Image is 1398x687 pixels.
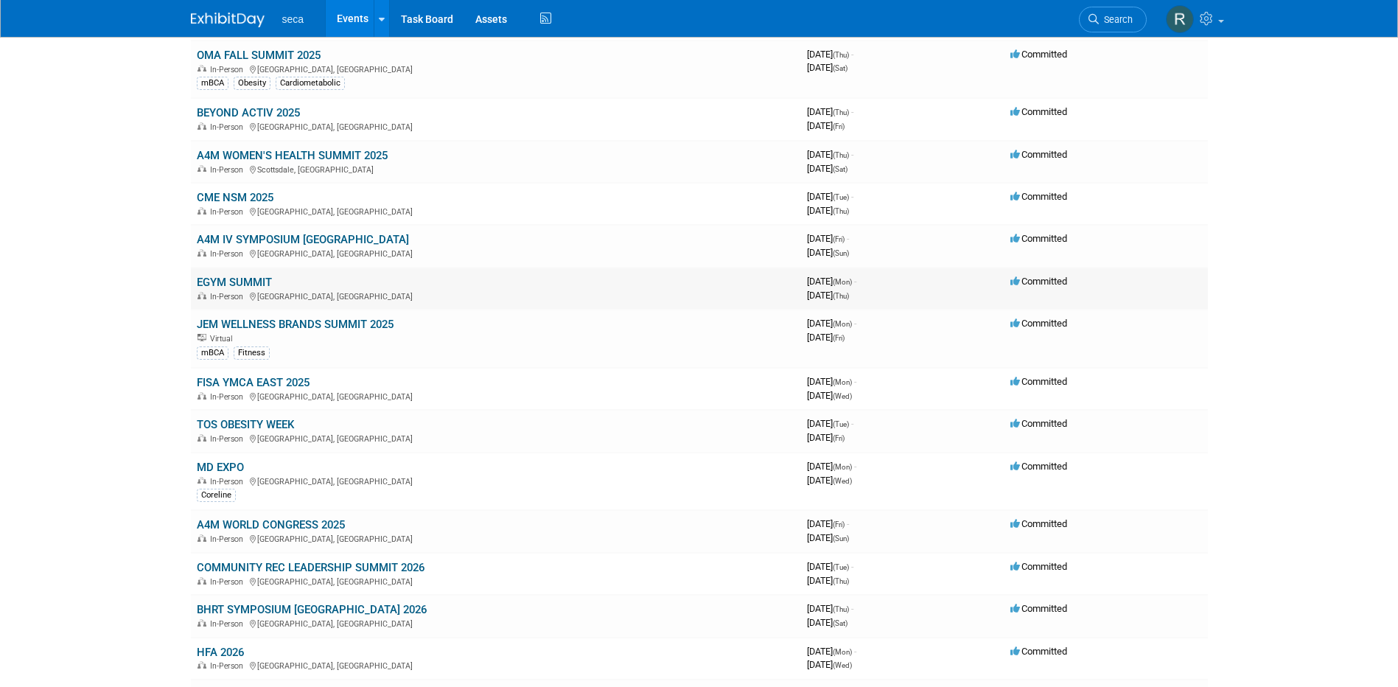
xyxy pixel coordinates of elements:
span: [DATE] [807,332,845,343]
div: [GEOGRAPHIC_DATA], [GEOGRAPHIC_DATA] [197,432,795,444]
span: [DATE] [807,418,853,429]
span: [DATE] [807,518,849,529]
img: In-Person Event [198,619,206,627]
span: - [854,276,856,287]
span: [DATE] [807,646,856,657]
span: (Tue) [833,563,849,571]
img: Rachel Jordan [1166,5,1194,33]
div: [GEOGRAPHIC_DATA], [GEOGRAPHIC_DATA] [197,205,795,217]
span: In-Person [210,249,248,259]
span: Committed [1010,233,1067,244]
img: Virtual Event [198,334,206,341]
span: Committed [1010,49,1067,60]
span: [DATE] [807,163,847,174]
span: Search [1099,14,1133,25]
span: (Fri) [833,334,845,342]
span: [DATE] [807,49,853,60]
a: Search [1079,7,1147,32]
a: OMA FALL SUMMIT 2025 [197,49,321,62]
span: In-Person [210,292,248,301]
span: [DATE] [807,149,853,160]
span: - [851,418,853,429]
img: In-Person Event [198,534,206,542]
span: (Thu) [833,605,849,613]
img: In-Person Event [198,122,206,130]
span: Committed [1010,149,1067,160]
span: [DATE] [807,318,856,329]
span: (Thu) [833,51,849,59]
span: (Fri) [833,520,845,529]
span: (Sun) [833,534,849,543]
span: (Tue) [833,420,849,428]
a: EGYM SUMMIT [197,276,272,289]
span: [DATE] [807,561,853,572]
div: [GEOGRAPHIC_DATA], [GEOGRAPHIC_DATA] [197,290,795,301]
span: In-Person [210,534,248,544]
span: (Fri) [833,434,845,442]
span: [DATE] [807,475,852,486]
span: Committed [1010,461,1067,472]
span: (Mon) [833,320,852,328]
span: In-Person [210,122,248,132]
img: In-Person Event [198,434,206,442]
span: [DATE] [807,276,856,287]
div: mBCA [197,346,228,360]
a: MD EXPO [197,461,244,474]
div: [GEOGRAPHIC_DATA], [GEOGRAPHIC_DATA] [197,575,795,587]
span: In-Person [210,477,248,487]
div: Obesity [234,77,270,90]
span: - [851,603,853,614]
a: FISA YMCA EAST 2025 [197,376,310,389]
span: [DATE] [807,432,845,443]
span: [DATE] [807,603,853,614]
div: Cardiometabolic [276,77,345,90]
span: In-Person [210,434,248,444]
div: [GEOGRAPHIC_DATA], [GEOGRAPHIC_DATA] [197,532,795,544]
div: [GEOGRAPHIC_DATA], [GEOGRAPHIC_DATA] [197,475,795,487]
img: In-Person Event [198,392,206,400]
span: - [851,191,853,202]
span: [DATE] [807,659,852,670]
a: JEM WELLNESS BRANDS SUMMIT 2025 [197,318,394,331]
img: In-Person Event [198,477,206,484]
span: (Thu) [833,292,849,300]
span: [DATE] [807,233,849,244]
span: In-Person [210,619,248,629]
span: (Mon) [833,278,852,286]
span: Committed [1010,276,1067,287]
div: [GEOGRAPHIC_DATA], [GEOGRAPHIC_DATA] [197,390,795,402]
span: - [847,518,849,529]
span: - [854,646,856,657]
span: [DATE] [807,532,849,543]
span: [DATE] [807,575,849,586]
span: Committed [1010,561,1067,572]
span: [DATE] [807,191,853,202]
span: (Wed) [833,477,852,485]
span: - [854,376,856,387]
span: (Tue) [833,193,849,201]
span: Committed [1010,106,1067,117]
span: [DATE] [807,461,856,472]
span: [DATE] [807,106,853,117]
div: Fitness [234,346,270,360]
span: (Wed) [833,392,852,400]
span: In-Person [210,661,248,671]
span: (Sat) [833,64,847,72]
span: [DATE] [807,120,845,131]
a: CME NSM 2025 [197,191,273,204]
span: Committed [1010,603,1067,614]
span: Virtual [210,334,237,343]
a: TOS OBESITY WEEK [197,418,294,431]
span: [DATE] [807,205,849,216]
span: - [851,49,853,60]
span: Committed [1010,418,1067,429]
span: (Mon) [833,378,852,386]
span: - [851,561,853,572]
span: - [851,149,853,160]
span: - [854,461,856,472]
span: (Thu) [833,151,849,159]
span: (Sat) [833,619,847,627]
span: [DATE] [807,62,847,73]
span: (Sun) [833,249,849,257]
div: [GEOGRAPHIC_DATA], [GEOGRAPHIC_DATA] [197,659,795,671]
